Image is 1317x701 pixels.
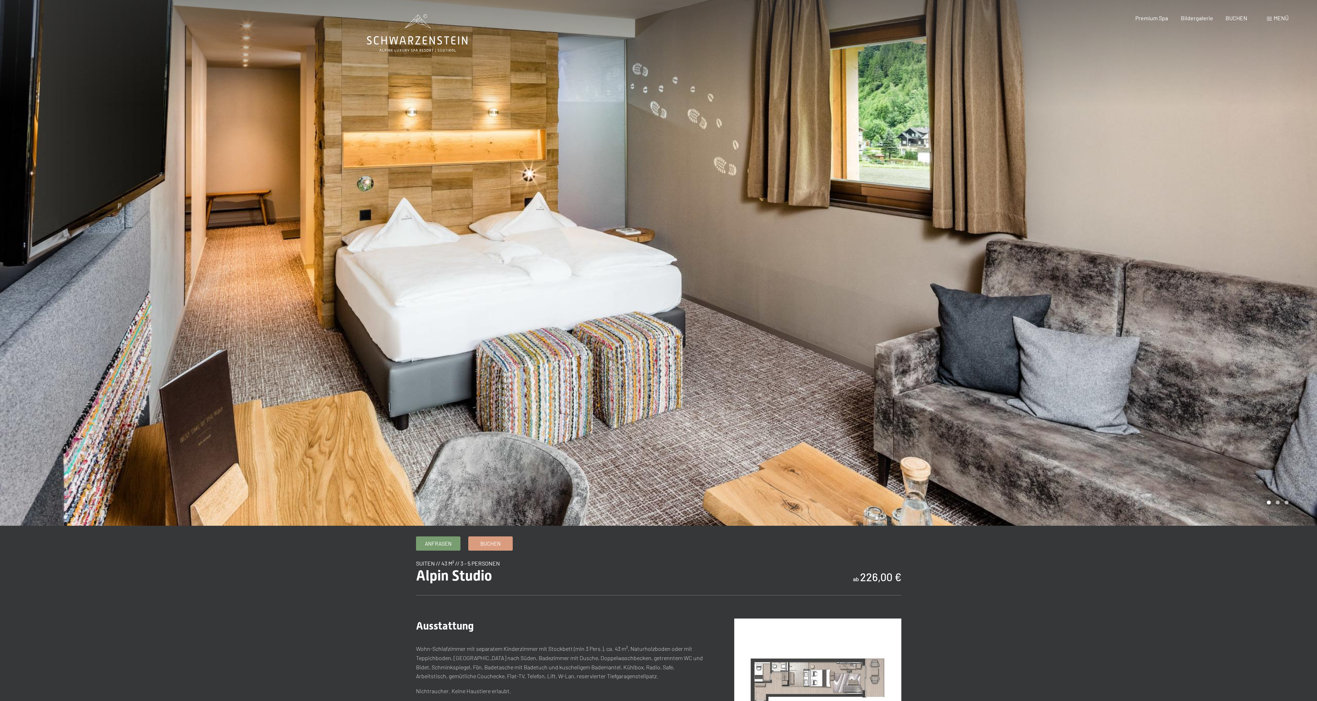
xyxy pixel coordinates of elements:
a: BUCHEN [1226,15,1247,21]
span: Alpin Studio [416,567,492,584]
span: Suiten // 43 m² // 3 - 5 Personen [416,560,500,567]
p: Nichtraucher. Keine Haustiere erlaubt. [416,686,706,696]
span: Anfragen [425,540,452,547]
span: Buchen [480,540,501,547]
p: Wohn-Schlafzimmer mit separatem Kinderzimmer mit Stockbett (min 3 Pers.), ca. 43 m², Naturholzbod... [416,644,706,680]
a: Premium Spa [1135,15,1168,21]
b: 226,00 € [860,571,901,583]
span: ab [853,576,859,582]
span: Menü [1274,15,1289,21]
span: Ausstattung [416,620,474,632]
a: Bildergalerie [1181,15,1213,21]
a: Anfragen [416,537,460,550]
a: Buchen [469,537,512,550]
